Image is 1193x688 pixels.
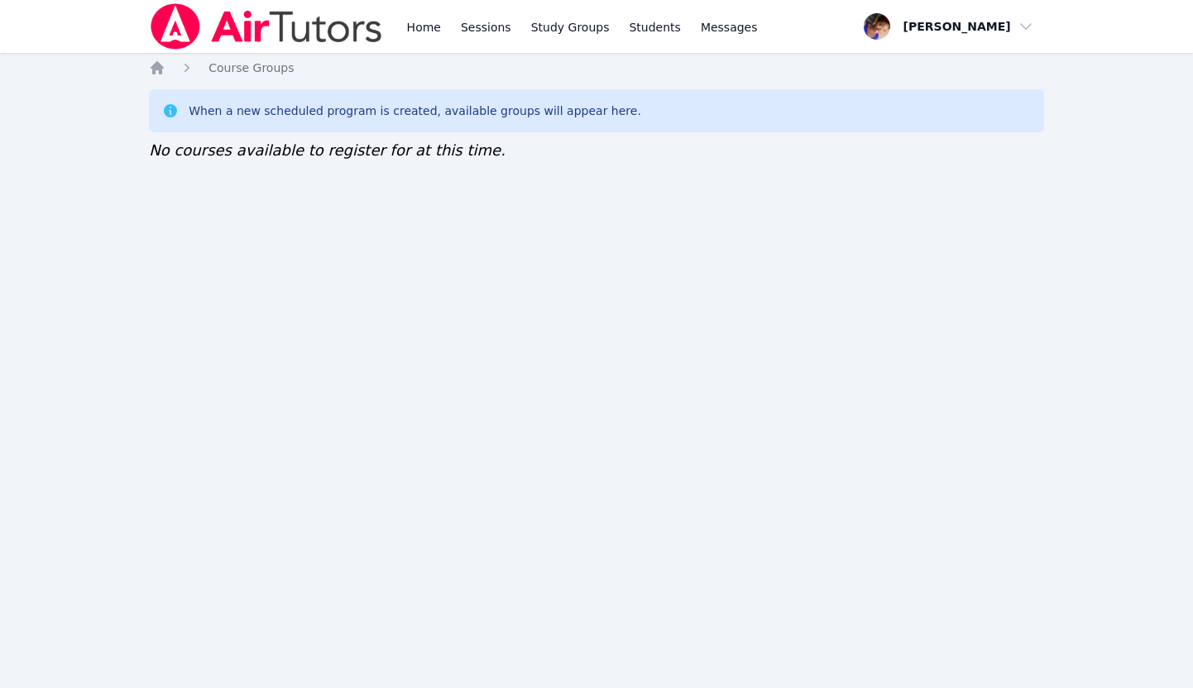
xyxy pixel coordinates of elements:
nav: Breadcrumb [149,60,1044,76]
span: Messages [701,19,758,36]
span: No courses available to register for at this time. [149,141,505,159]
span: Course Groups [208,61,294,74]
img: Air Tutors [149,3,383,50]
a: Course Groups [208,60,294,76]
div: When a new scheduled program is created, available groups will appear here. [189,103,641,119]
